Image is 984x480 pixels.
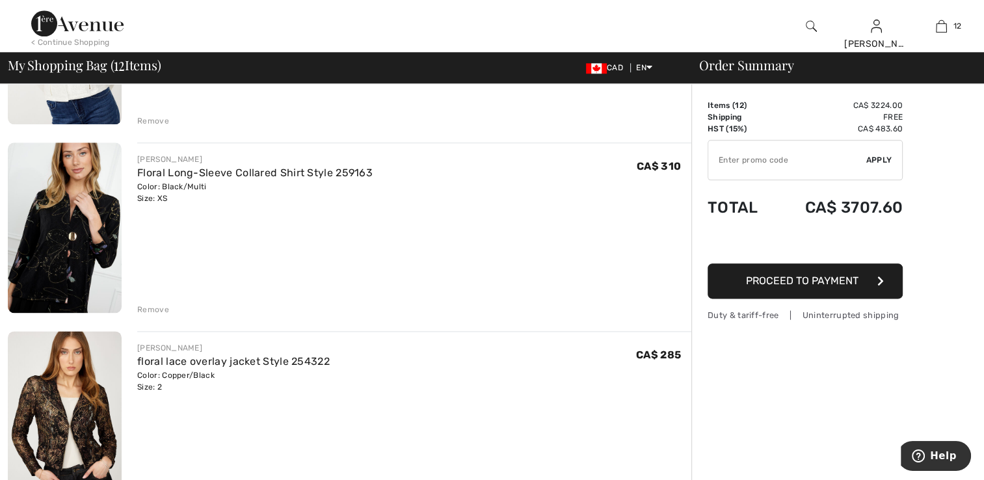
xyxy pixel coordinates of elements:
[708,185,774,230] td: Total
[137,369,330,393] div: Color: Copper/Black Size: 2
[8,59,161,72] span: My Shopping Bag ( Items)
[708,111,774,123] td: Shipping
[774,185,903,230] td: CA$ 3707.60
[586,63,628,72] span: CAD
[708,123,774,135] td: HST (15%)
[871,18,882,34] img: My Info
[137,342,330,354] div: [PERSON_NAME]
[31,10,124,36] img: 1ère Avenue
[31,36,110,48] div: < Continue Shopping
[708,309,903,321] div: Duty & tariff-free | Uninterrupted shipping
[137,355,330,367] a: floral lace overlay jacket Style 254322
[708,263,903,299] button: Proceed to Payment
[137,181,373,204] div: Color: Black/Multi Size: XS
[137,167,373,179] a: Floral Long-Sleeve Collared Shirt Style 259163
[708,140,866,180] input: Promo code
[806,18,817,34] img: search the website
[586,63,607,73] img: Canadian Dollar
[708,230,903,259] iframe: PayPal-paypal
[114,55,125,72] span: 12
[774,111,903,123] td: Free
[137,304,169,315] div: Remove
[936,18,947,34] img: My Bag
[901,441,971,473] iframe: Opens a widget where you can find more information
[137,115,169,127] div: Remove
[866,154,892,166] span: Apply
[637,160,681,172] span: CA$ 310
[735,101,744,110] span: 12
[708,100,774,111] td: Items ( )
[137,153,373,165] div: [PERSON_NAME]
[774,100,903,111] td: CA$ 3224.00
[953,20,962,32] span: 12
[746,274,858,287] span: Proceed to Payment
[684,59,976,72] div: Order Summary
[909,18,973,34] a: 12
[636,63,652,72] span: EN
[871,20,882,32] a: Sign In
[844,37,908,51] div: [PERSON_NAME]
[636,349,681,361] span: CA$ 285
[774,123,903,135] td: CA$ 483.60
[8,142,122,313] img: Floral Long-Sleeve Collared Shirt Style 259163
